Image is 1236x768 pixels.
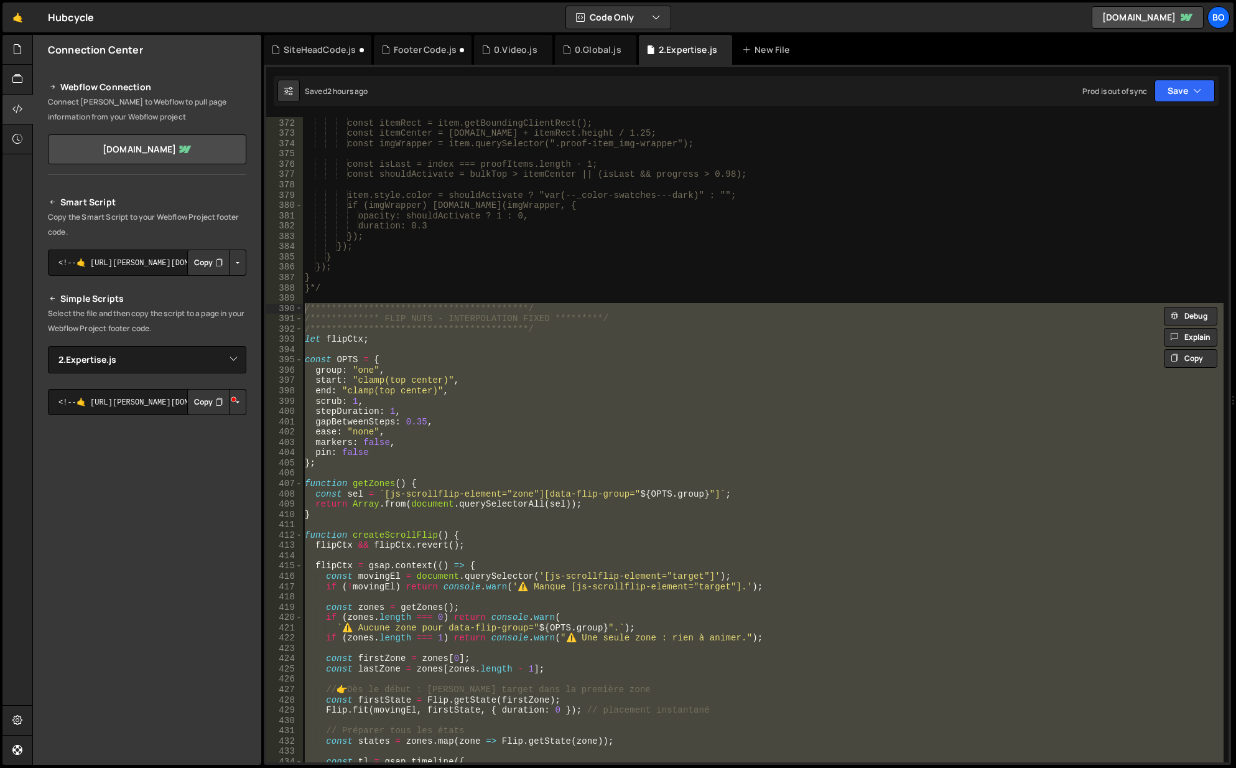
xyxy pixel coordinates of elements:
div: SiteHeadCode.js [284,44,356,56]
h2: Webflow Connection [48,80,246,95]
div: 374 [266,139,303,149]
a: Bo [1207,6,1230,29]
div: 402 [266,427,303,438]
div: 425 [266,664,303,675]
div: 394 [266,345,303,355]
div: Footer Code.js [394,44,457,56]
div: 0.Global.js [575,44,621,56]
div: 427 [266,685,303,695]
div: 413 [266,540,303,551]
div: 429 [266,705,303,716]
div: 399 [266,396,303,407]
button: Code Only [566,6,671,29]
div: 405 [266,458,303,469]
p: Copy the Smart Script to your Webflow Project footer code. [48,210,246,240]
p: Select the file and then copy the script to a page in your Webflow Project footer code. [48,306,246,336]
a: [DOMAIN_NAME] [48,134,246,164]
div: 392 [266,324,303,335]
div: 424 [266,653,303,664]
div: 383 [266,232,303,242]
div: 2.Expertise.js [659,44,717,56]
div: 397 [266,375,303,386]
div: 385 [266,252,303,263]
a: 🤙 [2,2,33,32]
button: Save [1155,80,1215,102]
div: 395 [266,355,303,365]
div: Button group with nested dropdown [187,250,246,276]
div: 410 [266,510,303,520]
h2: Smart Script [48,195,246,210]
div: 404 [266,447,303,458]
div: 381 [266,211,303,222]
div: 415 [266,561,303,571]
div: 430 [266,716,303,726]
button: Debug [1164,307,1217,325]
h2: Connection Center [48,43,143,57]
div: 421 [266,623,303,634]
div: 2 hours ago [327,86,368,96]
div: 389 [266,293,303,304]
button: Explain [1164,328,1217,347]
div: 0.Video.js [494,44,537,56]
div: 434 [266,757,303,767]
div: 417 [266,582,303,592]
div: 373 [266,128,303,139]
div: 432 [266,736,303,747]
div: 380 [266,200,303,211]
div: 384 [266,241,303,252]
div: 407 [266,479,303,489]
div: 393 [266,334,303,345]
h2: Simple Scripts [48,291,246,306]
div: 422 [266,633,303,644]
div: 379 [266,190,303,201]
div: 401 [266,417,303,428]
iframe: YouTube video player [48,436,248,548]
div: 419 [266,602,303,613]
div: 420 [266,612,303,623]
div: 431 [266,726,303,736]
div: 426 [266,674,303,685]
div: 386 [266,262,303,273]
a: [DOMAIN_NAME] [1092,6,1204,29]
div: 411 [266,520,303,530]
div: 412 [266,530,303,541]
button: Copy [187,250,230,276]
div: 377 [266,169,303,180]
div: 382 [266,221,303,232]
div: Hubcycle [48,10,94,25]
iframe: YouTube video player [48,556,248,668]
textarea: <!--🤙 [URL][PERSON_NAME][DOMAIN_NAME]> <script>document.addEventListener("DOMContentLoaded", func... [48,250,246,276]
div: 418 [266,592,303,602]
div: 408 [266,489,303,500]
div: 396 [266,365,303,376]
div: Saved [305,86,368,96]
div: 414 [266,551,303,561]
div: 388 [266,283,303,294]
div: Button group with nested dropdown [187,389,246,415]
div: New File [742,44,794,56]
div: 372 [266,118,303,129]
div: 409 [266,499,303,510]
div: 391 [266,314,303,324]
div: 387 [266,273,303,283]
button: Copy [187,389,230,415]
div: 406 [266,468,303,479]
div: 433 [266,746,303,757]
div: 423 [266,644,303,654]
div: 398 [266,386,303,396]
p: Connect [PERSON_NAME] to Webflow to pull page information from your Webflow project [48,95,246,124]
div: 416 [266,571,303,582]
div: 400 [266,406,303,417]
div: Prod is out of sync [1082,86,1147,96]
div: 376 [266,159,303,170]
div: 375 [266,149,303,159]
div: 378 [266,180,303,190]
button: Copy [1164,349,1217,368]
div: 428 [266,695,303,706]
div: 403 [266,438,303,448]
textarea: To enrich screen reader interactions, please activate Accessibility in Grammarly extension settings [48,389,246,415]
div: 390 [266,304,303,314]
